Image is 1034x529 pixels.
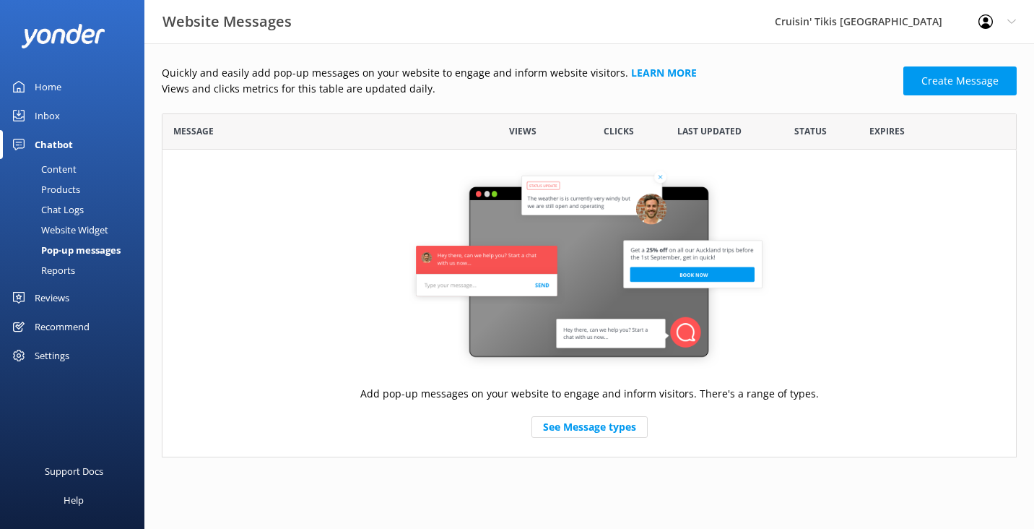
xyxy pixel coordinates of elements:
div: Settings [35,341,69,370]
a: Reports [9,260,144,280]
img: website-message-default [409,168,770,370]
span: Clicks [604,124,634,138]
span: Expires [869,124,905,138]
div: grid [162,150,1017,457]
div: Reports [9,260,75,280]
div: Support Docs [45,457,103,486]
p: Add pop-up messages on your website to engage and inform visitors. There's a range of types. [360,386,819,402]
div: Help [64,486,84,515]
div: Chat Logs [9,199,84,220]
a: Website Widget [9,220,144,240]
p: Quickly and easily add pop-up messages on your website to engage and inform website visitors. [162,65,895,81]
div: Reviews [35,283,69,312]
img: yonder-white-logo.png [22,24,105,48]
span: Views [509,124,536,138]
h3: Website Messages [162,10,292,33]
a: Pop-up messages [9,240,144,260]
div: Website Widget [9,220,108,240]
span: Message [173,124,214,138]
div: Content [9,159,77,179]
span: Last updated [677,124,742,138]
div: Inbox [35,101,60,130]
a: Chat Logs [9,199,144,220]
a: Products [9,179,144,199]
div: Products [9,179,80,199]
a: Create Message [903,66,1017,95]
span: Status [794,124,827,138]
p: Views and clicks metrics for this table are updated daily. [162,81,895,97]
div: Home [35,72,61,101]
div: Pop-up messages [9,240,121,260]
div: Recommend [35,312,90,341]
a: Content [9,159,144,179]
div: Chatbot [35,130,73,159]
a: See Message types [531,416,648,438]
a: Learn more [631,66,697,79]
